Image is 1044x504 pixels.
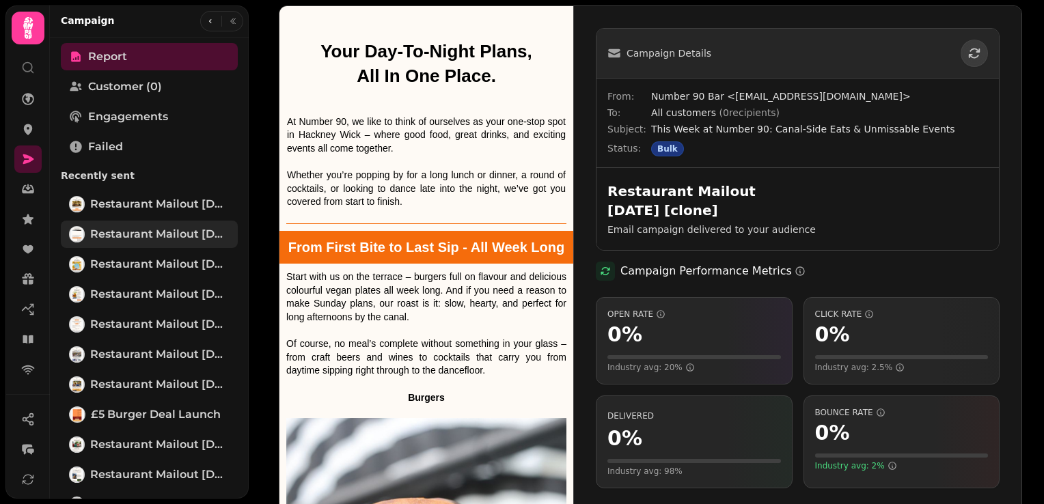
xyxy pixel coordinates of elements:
a: Failed [61,133,238,160]
span: 0 % [607,426,642,451]
h2: Campaign [61,14,115,27]
span: Status: [607,141,651,156]
span: Campaign Details [627,46,711,60]
span: Restaurant Mailout [DATE] [90,286,230,303]
span: Restaurant Mailout [DATE] [90,346,230,363]
span: 0 % [815,421,850,445]
span: £5 Burger Deal Launch [91,406,221,423]
a: £5 Burger Deal Launch£5 Burger Deal Launch [61,401,238,428]
img: Restaurant Mailout Aug 20th [70,227,83,241]
a: Restaurant Mailout Aug 20thRestaurant Mailout [DATE] [61,221,238,248]
span: Subject: [607,122,651,136]
a: Restaurant Mailout July 31stRestaurant Mailout [DATE] [61,311,238,338]
p: Email campaign delivered to your audience [607,223,957,236]
span: Number 90 Bar <[EMAIL_ADDRESS][DOMAIN_NAME]> [651,89,988,103]
a: Report [61,43,238,70]
a: Restaurant Mailout June 26thRestaurant Mailout [DATE] [61,461,238,488]
span: From: [607,89,651,103]
img: Restaurant Mailout July 16th [70,378,83,391]
a: Restaurant Mailout July 3rdRestaurant Mailout [DATE] [61,431,238,458]
span: Industry avg: 2.5% [815,362,905,373]
img: Restaurant Mailout Aug 7th [70,288,83,301]
img: Restaurant Mailout July 31st [70,318,83,331]
span: Report [88,48,127,65]
span: Engagements [88,109,168,125]
span: Industry avg: 20% [607,362,695,373]
span: Restaurant Mailout [DATE] [90,376,230,393]
img: Restaurant Mailout July 3rd [70,438,83,451]
img: Restaurant Mailout June 26th [70,468,83,481]
span: Your delivery rate is below the industry average of 98%. Consider cleaning your email list. [607,466,683,477]
span: Open Rate [607,309,781,320]
a: Restaurant Mailout July 24thRestaurant Mailout [DATE] [61,341,238,368]
a: Restaurant Mailout Aug 13thRestaurant Mailout [DATE] [61,251,238,278]
h2: Campaign Performance Metrics [620,263,806,279]
img: Restaurant Mailout Aug 13th [70,257,83,271]
span: Restaurant Mailout [DATE] [90,436,230,453]
span: Restaurant Mailout [DATE] [90,226,230,242]
span: 0 % [607,322,642,347]
span: Failed [88,139,123,155]
h2: Restaurant Mailout [DATE] [clone] [607,182,870,220]
div: Visual representation of your delivery rate (0%). The fuller the bar, the better. [607,459,781,463]
a: Restaurant Mailout Aug 27thRestaurant Mailout [DATE] [61,191,238,218]
img: Restaurant Mailout Aug 27th [70,197,83,211]
span: 0 % [815,322,850,347]
a: Restaurant Mailout Aug 7thRestaurant Mailout [DATE] [61,281,238,308]
span: Customer (0) [88,79,162,95]
span: Restaurant Mailout [DATE] [90,466,230,483]
img: Restaurant Mailout July 24th [70,348,83,361]
span: Click Rate [815,309,989,320]
span: Bounce Rate [815,407,989,418]
img: £5 Burger Deal Launch [70,408,84,421]
div: Bulk [651,141,684,156]
a: Engagements [61,103,238,130]
span: All customers [651,107,780,118]
p: Recently sent [61,163,238,188]
span: Restaurant Mailout [DATE] [90,256,230,272]
span: ( 0 recipients) [719,107,780,118]
span: This Week at Number 90: Canal-Side Eats & Unmissable Events [651,122,988,136]
span: To: [607,106,651,120]
div: Visual representation of your open rate (0%) compared to a scale of 50%. The fuller the bar, the ... [607,355,781,359]
span: Restaurant Mailout [DATE] [90,196,230,212]
div: Visual representation of your bounce rate (0%). For bounce rate, LOWER is better. The bar is gree... [815,453,989,458]
span: Industry avg: 2% [815,460,897,471]
a: Restaurant Mailout July 16thRestaurant Mailout [DATE] [61,371,238,398]
a: Customer (0) [61,73,238,100]
div: Visual representation of your click rate (0%) compared to a scale of 20%. The fuller the bar, the... [815,355,989,359]
span: Percentage of emails that were successfully delivered to recipients' inboxes. Higher is better. [607,411,654,421]
span: Restaurant Mailout [DATE] [90,316,230,333]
